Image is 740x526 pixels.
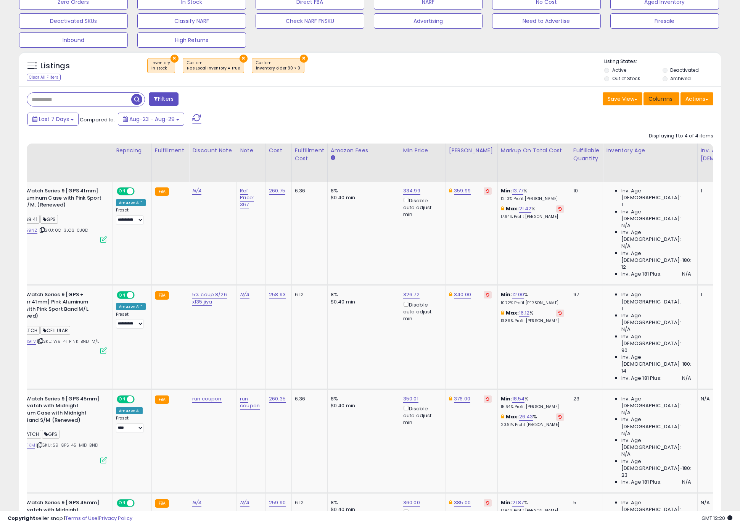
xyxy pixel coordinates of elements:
[192,395,222,403] a: run coupon
[573,147,600,163] div: Fulfillable Quantity
[187,66,240,71] div: Has Local Inventory = true
[403,300,440,322] div: Disable auto adjust min
[137,32,246,48] button: High Returns
[118,113,184,126] button: Aug-23 - Aug-29
[621,499,691,513] span: Inv. Age [DEMOGRAPHIC_DATA]:
[331,155,335,161] small: Amazon Fees.
[117,292,127,298] span: ON
[269,291,286,298] a: 258.93
[117,500,127,507] span: ON
[621,333,691,347] span: Inv. Age [DEMOGRAPHIC_DATA]:
[610,13,719,29] button: Firesale
[151,60,171,71] span: Inventory :
[501,291,512,298] b: Min:
[27,113,79,126] button: Last 7 Days
[670,75,691,82] label: Archived
[65,515,98,522] a: Terms of Use
[187,60,240,71] span: Custom:
[295,395,322,402] div: 6.36
[492,13,601,29] button: Need to Advertise
[192,291,227,305] a: 5% coup 8/26 x135 jiya
[621,326,631,333] span: N/A
[39,227,88,233] span: | SKU: 0C-3LO6-0J8D
[501,422,564,428] p: 20.91% Profit [PERSON_NAME]
[519,309,530,317] a: 16.12
[27,74,61,81] div: Clear All Filters
[269,499,286,507] a: 259.90
[155,147,186,155] div: Fulfillment
[501,310,564,324] div: %
[116,303,146,310] div: Amazon AI *
[701,515,732,522] span: 2025-09-6 12:20 GMT
[519,413,533,421] a: 26.43
[501,395,564,410] div: %
[240,499,249,507] a: N/A
[192,147,233,155] div: Discount Note
[129,115,175,123] span: Aug-23 - Aug-29
[501,499,564,513] div: %
[134,500,146,507] span: OFF
[497,144,570,182] th: The percentage added to the cost of goods (COGS) that forms the calculator for Min & Max prices.
[621,451,631,458] span: N/A
[621,375,661,382] span: Inv. Age 181 Plus:
[573,395,597,402] div: 23
[506,413,519,420] b: Max:
[454,499,471,507] a: 385.00
[39,115,69,123] span: Last 7 Days
[621,354,691,368] span: Inv. Age [DEMOGRAPHIC_DATA]-180:
[19,32,128,48] button: Inbound
[256,13,364,29] button: Check NARF FNSKU
[621,312,691,326] span: Inv. Age [DEMOGRAPHIC_DATA]:
[137,13,246,29] button: Classify NARF
[621,472,627,479] span: 23
[10,395,102,426] b: Apple Watch Series 9 [GPS 45mm] Smartwatch with Midnight Aluminum Case with Midnight Sport Band S...
[8,515,35,522] strong: Copyright
[10,291,102,321] b: Apple Watch Series 9 [GPS + Cellular 41mm] Pink Aluminum Case with Pink Sport Band M/L (Renewed)
[403,499,420,507] a: 360.00
[680,92,713,105] button: Actions
[116,147,148,155] div: Repricing
[155,395,169,404] small: FBA
[501,196,564,202] p: 12.10% Profit [PERSON_NAME]
[621,222,631,229] span: N/A
[331,402,394,409] div: $0.40 min
[331,499,394,506] div: 8%
[117,396,127,402] span: ON
[40,326,70,335] span: CELLULAR
[37,338,99,344] span: | SKU: W9-41-PINK-BND-M/L
[403,187,420,195] a: 334.99
[604,58,721,65] p: Listing States:
[621,437,691,451] span: Inv. Age [DEMOGRAPHIC_DATA]:
[573,291,597,298] div: 97
[454,395,470,403] a: 376.00
[649,132,713,140] div: Displaying 1 to 4 of 4 items
[240,395,260,410] a: run coupon
[256,66,300,71] div: inventory older 90 > 0
[501,404,564,410] p: 15.64% Profit [PERSON_NAME]
[621,243,631,250] span: N/A
[506,205,519,212] b: Max:
[331,194,394,201] div: $0.40 min
[648,95,672,103] span: Columns
[682,375,691,382] span: N/A
[10,187,102,211] b: Apple Watch Series 9 [GPS 41mm] Pink Aluminum Case with Pink Sport Band S/M. (Renewed)
[155,291,169,300] small: FBA
[621,430,631,437] span: N/A
[295,291,322,298] div: 6.12
[116,199,146,206] div: Amazon AI *
[116,407,143,414] div: Amazon AI
[116,416,146,433] div: Preset:
[449,147,494,155] div: [PERSON_NAME]
[155,499,169,508] small: FBA
[240,147,262,155] div: Note
[501,300,564,306] p: 10.72% Profit [PERSON_NAME]
[501,187,564,202] div: %
[621,416,691,430] span: Inv. Age [DEMOGRAPHIC_DATA]:
[512,395,525,403] a: 18.54
[295,147,324,163] div: Fulfillment Cost
[501,214,564,219] p: 17.64% Profit [PERSON_NAME]
[40,215,58,224] span: GPS
[295,187,322,194] div: 6.36
[134,188,146,195] span: OFF
[300,55,308,63] button: ×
